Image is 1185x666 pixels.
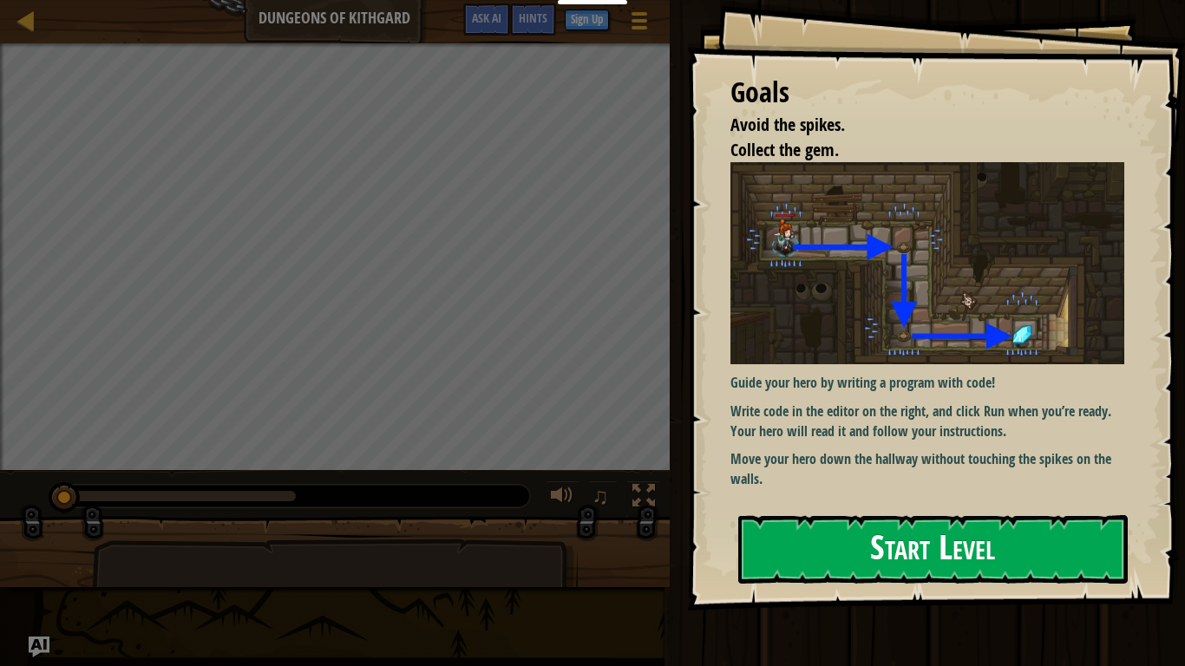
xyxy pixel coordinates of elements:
[592,483,609,509] span: ♫
[730,138,839,161] span: Collect the gem.
[618,3,661,44] button: Show game menu
[738,515,1128,584] button: Start Level
[463,3,510,36] button: Ask AI
[472,10,501,26] span: Ask AI
[709,113,1120,138] li: Avoid the spikes.
[29,637,49,657] button: Ask AI
[565,10,609,30] button: Sign Up
[545,480,579,516] button: Adjust volume
[730,73,1124,113] div: Goals
[588,480,618,516] button: ♫
[730,162,1124,364] img: Dungeons of kithgard
[519,10,547,26] span: Hints
[730,113,845,136] span: Avoid the spikes.
[730,449,1124,489] p: Move your hero down the hallway without touching the spikes on the walls.
[730,373,1124,393] p: Guide your hero by writing a program with code!
[626,480,661,516] button: Toggle fullscreen
[709,138,1120,163] li: Collect the gem.
[730,402,1124,441] p: Write code in the editor on the right, and click Run when you’re ready. Your hero will read it an...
